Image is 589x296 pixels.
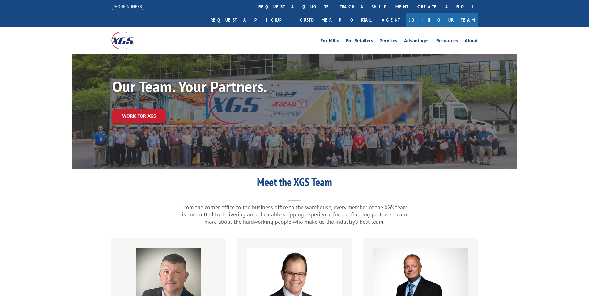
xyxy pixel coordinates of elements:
p: From the corner office to the business office to the warehouse, every member of the XGS team is c... [171,204,418,226]
a: Agent [376,13,406,27]
a: Resources [436,38,458,45]
h1: Meet the XGS Team [171,176,418,191]
a: Work for XGS [112,109,166,123]
a: Request a pickup [206,13,295,27]
h1: Our Team. Your Partners. [112,79,298,97]
a: For Retailers [346,38,373,45]
a: For Mills [320,38,339,45]
a: About [465,38,478,45]
a: Join Our Team [406,13,478,27]
a: Advantages [404,38,429,45]
a: Services [380,38,397,45]
a: [PHONE_NUMBER] [111,3,143,10]
a: Customer Portal [295,13,376,27]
